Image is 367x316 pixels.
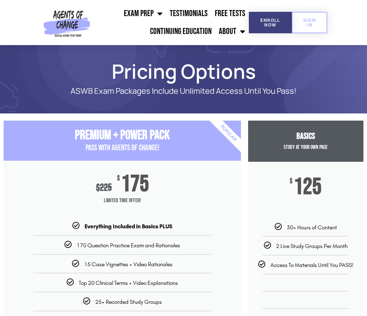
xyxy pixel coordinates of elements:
div: Popular [187,92,270,175]
div: 225 [96,182,112,194]
span: PASS with AGENTS OF CHANGE! [86,143,159,153]
a: Testimonials [166,5,211,23]
p: ASWB Exam Packages Include Unlimited Access Until You Pass! [47,87,320,96]
span: $ [96,182,100,194]
span: SIGN IN [303,18,316,27]
span: 2 Live Study Groups Per Month [276,243,348,249]
span: Enroll Now [260,18,280,27]
span: Study at your Own Pace [284,144,328,151]
a: Free Tests [211,5,249,23]
span: 175 [121,175,149,194]
h3: Premium + Power Pack [4,128,241,143]
span: 30+ Hours of Content [287,224,337,231]
span: Access To Materials Until You PASS! [270,262,353,268]
a: Exam Prep [120,5,166,23]
b: Everything Included in Basics PLUS [84,223,172,230]
span: Top 20 Clinical Terms + Video Explanations [79,279,178,286]
span: 170 Question Practice Exam and Rationales [77,242,180,249]
h1: Pricing Options [18,63,349,79]
span: 125 [294,178,322,196]
a: About [215,23,249,40]
a: Continuing Education [146,23,215,40]
a: Enroll Now [249,12,291,33]
span: $ [117,175,120,182]
span: 25+ Recorded Study Groups [95,298,162,305]
a: SIGN IN [292,12,328,33]
h3: Basics [248,131,363,142]
span: Limited Time Offer! [4,194,241,208]
nav: Menu [92,5,249,40]
span: $ [290,178,293,185]
span: 15 Case Vignettes + Video Rationales [84,261,173,268]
